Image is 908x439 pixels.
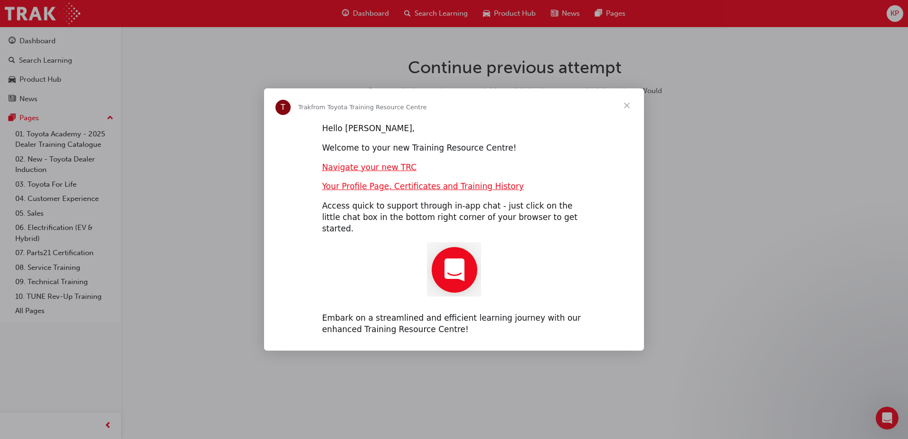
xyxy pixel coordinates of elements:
div: Hello [PERSON_NAME], [322,123,586,134]
div: Embark on a streamlined and efficient learning journey with our enhanced Training Resource Centre! [322,313,586,335]
div: Access quick to support through in-app chat - just click on the little chat box in the bottom rig... [322,200,586,234]
span: from Toyota Training Resource Centre [311,104,427,111]
span: Trak [298,104,311,111]
span: Close [610,88,644,123]
a: Your Profile Page, Certificates and Training History [322,181,524,191]
div: Profile image for Trak [275,100,291,115]
div: Welcome to your new Training Resource Centre! [322,143,586,154]
a: Navigate your new TRC [322,162,416,172]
